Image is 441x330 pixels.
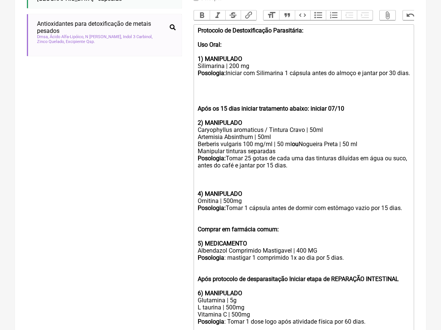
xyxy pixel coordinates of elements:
[198,41,222,48] strong: Uso Oral:
[198,204,410,212] div: Tomar 1 cápsula antes de dormir com estômago vazio por 15 dias.
[198,318,224,325] strong: Posologia
[198,275,399,283] strong: Após protocolo de desparasitação Iniciar etapa de REPARAÇÃO INTESTINAL
[198,247,410,254] div: Albendazol Comprimido Mastigavel | 400 MG
[225,10,241,20] button: Strikethrough
[198,304,410,311] div: L taurina | 500mg
[341,10,357,20] button: Decrease Level
[198,141,410,155] div: Berberis vulgaris 100 mg/ml | 50 ml Nogueira Preta | 50 ml Manipular tinturas separadas
[198,297,410,304] div: Glutamina | 5g
[37,39,65,44] span: Zinco Quelado
[198,155,226,162] strong: Posologia:
[198,27,410,126] div: Silimarina | 200 mg Iniciar com Silimarina 1 cápsula antes do almoço e jantar por 30 dias.
[198,254,410,290] div: : mastigar 1 comprimido 1x ao dia por 5 dias.
[310,10,326,20] button: Bullets
[50,34,84,39] span: Ácido Alfa-Lipóico
[380,10,395,20] button: Attach Files
[198,290,242,297] strong: 6) MANIPULADO
[295,10,311,20] button: Code
[198,55,242,62] strong: 1) MANIPULADO
[37,34,49,39] span: Dmsa
[198,254,224,261] strong: Posologia
[292,141,299,148] strong: ou
[198,119,242,126] strong: 2) MANIPULADO
[198,27,303,34] strong: Protocolo de Destoxificação Parasitária:
[194,10,210,20] button: Bold
[198,105,344,112] strong: Após os 15 dias iniciar tratamento abaixo: iniciar 07/10
[198,226,279,233] strong: Comprar em farmácia comum:
[37,20,167,34] span: Antioxidantes para detoxificação de metais pesados
[241,10,256,20] button: Link
[198,183,410,204] div: Ornitina | 500mg
[123,34,152,39] span: Indol 3 Carbinol
[403,10,419,20] button: Undo
[326,10,342,20] button: Numbers
[279,10,295,20] button: Quote
[85,34,122,39] span: N [PERSON_NAME]
[198,190,242,197] strong: 4) MANIPULADO
[198,126,410,133] div: Caryophyllus aromaticus / Tintura Cravo | 50ml
[198,133,410,141] div: Artemisia Absinthum | 50ml
[198,70,226,77] strong: Posologia:
[198,155,410,169] div: Tomar 25 gotas de cada uma das tinturas diluídas em água ou suco, antes do café e jantar por 15 d...
[198,240,247,247] strong: 5) MEDICAMENTO
[198,311,410,318] div: Vitamina C | 500mg
[198,204,226,212] strong: Posologia:
[357,10,373,20] button: Increase Level
[66,39,95,44] span: Excipiente Qsp
[210,10,225,20] button: Italic
[263,10,279,20] button: Heading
